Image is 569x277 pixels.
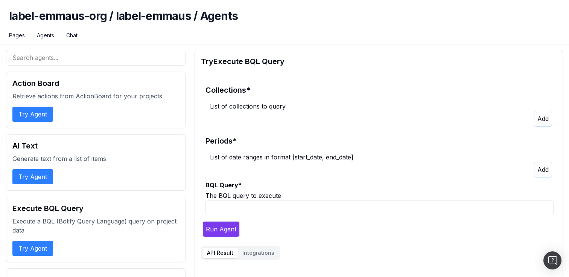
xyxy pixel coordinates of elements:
legend: Periods [205,130,554,148]
button: Integrations [238,248,279,258]
h2: AI Text [12,141,179,151]
legend: Collections [205,79,554,97]
a: Pages [9,32,25,39]
div: The BQL query to execute [205,191,554,200]
h2: Try Execute BQL Query [201,56,557,67]
a: Agents [37,32,54,39]
button: Try Agent [12,169,53,184]
p: Retrieve actions from ActionBoard for your projects [12,92,179,101]
button: Add [534,162,552,178]
button: Run Agent [202,221,240,237]
p: Execute a BQL (Botify Query Language) query on project data [12,217,179,235]
p: Generate text from a list of items [12,154,179,163]
a: Chat [66,32,78,39]
input: Search agents... [6,50,186,66]
button: Try Agent [12,107,53,122]
div: List of date ranges in format [start_date, end_date] [210,153,554,162]
button: API Result [202,248,238,258]
h2: Action Board [12,78,179,89]
h2: Execute BQL Query [12,203,179,214]
label: BQL Query [205,181,554,190]
h1: label-emmaus-org / label-emmaus / Agents [9,9,560,32]
button: Try Agent [12,241,53,256]
button: Add [534,111,552,127]
div: List of collections to query [210,102,554,111]
div: Open Intercom Messenger [543,251,561,269]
